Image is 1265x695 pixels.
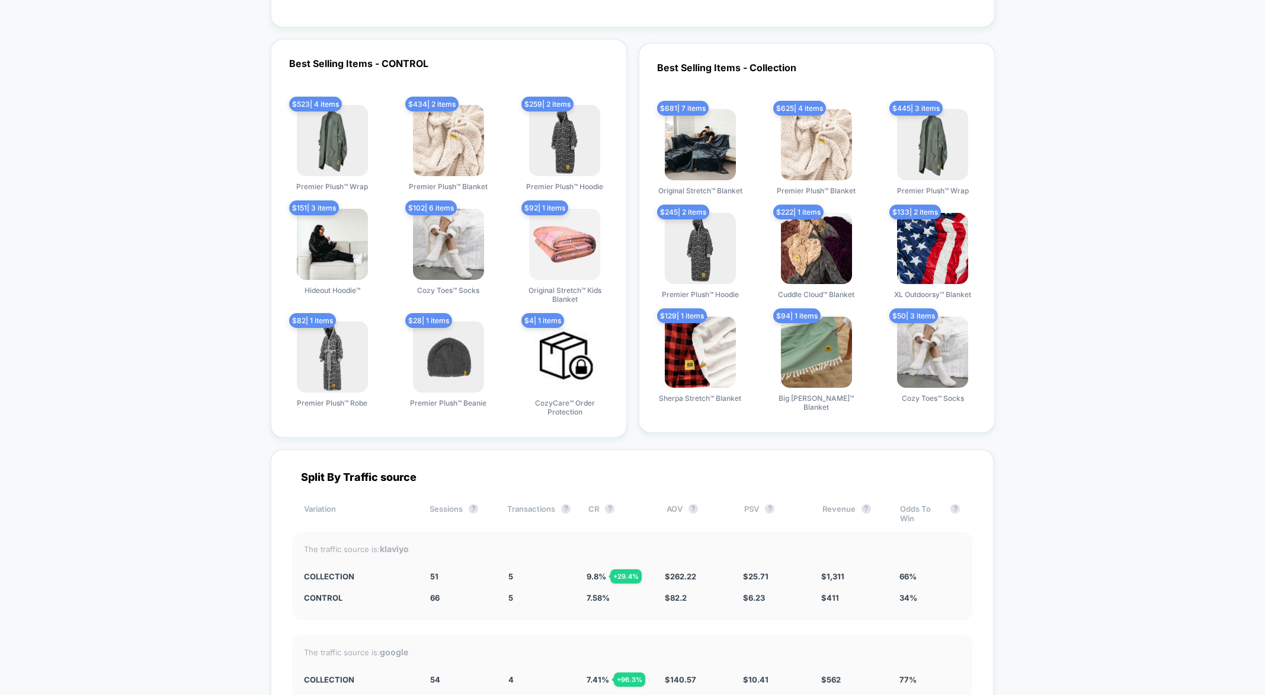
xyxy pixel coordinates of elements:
[405,200,457,215] span: $ 102 | 6 items
[889,205,941,219] span: $ 133 | 2 items
[665,213,736,284] img: produt
[410,398,486,407] span: Premier Plush™ Beanie
[899,572,960,581] div: 66%
[430,572,438,581] span: 51
[667,504,726,523] div: AOV
[430,504,489,523] div: Sessions
[773,205,824,219] span: $ 222 | 1 items
[773,101,826,116] span: $ 625 | 4 items
[304,504,412,523] div: Variation
[781,317,852,388] img: produt
[430,593,440,602] span: 66
[561,504,571,514] button: ?
[520,286,609,304] span: Original Stretch™ Kids Blanket
[588,504,648,523] div: CR
[657,205,709,219] span: $ 245 | 2 items
[777,186,856,195] span: Premier Plush™ Blanket
[380,647,408,657] strong: google
[289,200,339,215] span: $ 151 | 3 items
[665,109,736,180] img: produt
[605,504,614,514] button: ?
[587,675,609,684] span: 7.41 %
[413,209,484,280] img: produt
[665,317,736,388] img: produt
[521,97,574,111] span: $ 259 | 2 items
[529,209,600,280] img: produt
[587,593,610,602] span: 7.58 %
[405,97,459,111] span: $ 434 | 2 items
[773,308,821,323] span: $ 94 | 1 items
[657,308,707,323] span: $ 129 | 1 items
[662,290,739,299] span: Premier Plush™ Hoodie
[772,394,861,412] span: Big [PERSON_NAME]™ Blanket
[659,394,741,403] span: Sherpa Stretch™ Blanket
[665,675,696,684] span: $ 140.57
[899,675,960,684] div: 77%
[297,105,368,176] img: produt
[897,186,969,195] span: Premier Plush™ Wrap
[304,544,960,554] div: The traffic source is:
[822,504,882,523] div: Revenue
[297,209,368,280] img: produt
[894,290,971,299] span: XL Outdoorsy™ Blanket
[781,109,852,180] img: produt
[821,593,839,602] span: $ 411
[902,394,964,403] span: Cozy Toes™ Socks
[508,675,514,684] span: 4
[897,109,968,180] img: produt
[289,313,336,328] span: $ 82 | 1 items
[521,313,564,328] span: $ 4 | 1 items
[665,572,696,581] span: $ 262.22
[297,321,368,393] img: produt
[409,182,488,191] span: Premier Plush™ Blanket
[744,504,804,523] div: PSV
[862,504,871,514] button: ?
[304,675,413,684] div: Collection
[765,504,774,514] button: ?
[614,672,645,687] div: + 96.3 %
[778,290,854,299] span: Cuddle Cloud™ Blanket
[292,471,972,483] div: Split By Traffic source
[469,504,478,514] button: ?
[897,213,968,284] img: produt
[529,105,600,176] img: produt
[526,182,603,191] span: Premier Plush™ Hoodie
[413,321,484,393] img: produt
[417,286,479,295] span: Cozy Toes™ Socks
[520,398,609,416] span: CozyCare™ Order Protection
[305,286,360,295] span: Hideout Hoodie™
[897,317,968,388] img: produt
[297,398,367,407] span: Premier Plush™ Robe
[889,101,943,116] span: $ 445 | 3 items
[304,572,413,581] div: Collection
[529,321,600,393] img: produt
[610,569,642,584] div: + 29.4 %
[289,97,342,111] span: $ 523 | 4 items
[743,675,768,684] span: $ 10.41
[657,101,709,116] span: $ 681 | 7 items
[743,593,765,602] span: $ 6.23
[587,572,606,581] span: 9.8 %
[665,593,687,602] span: $ 82.2
[430,675,440,684] span: 54
[304,647,960,657] div: The traffic source is:
[658,186,742,195] span: Original Stretch™ Blanket
[821,572,844,581] span: $ 1,311
[688,504,698,514] button: ?
[521,200,568,215] span: $ 92 | 1 items
[507,504,571,523] div: Transactions
[781,213,852,284] img: produt
[821,675,841,684] span: $ 562
[899,593,960,602] div: 34%
[950,504,960,514] button: ?
[413,105,484,176] img: produt
[889,308,938,323] span: $ 50 | 3 items
[900,504,960,523] div: Odds To Win
[405,313,452,328] span: $ 28 | 1 items
[508,572,513,581] span: 5
[743,572,768,581] span: $ 25.71
[508,593,513,602] span: 5
[380,544,409,554] strong: klaviyo
[304,593,413,602] div: CONTROL
[296,182,368,191] span: Premier Plush™ Wrap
